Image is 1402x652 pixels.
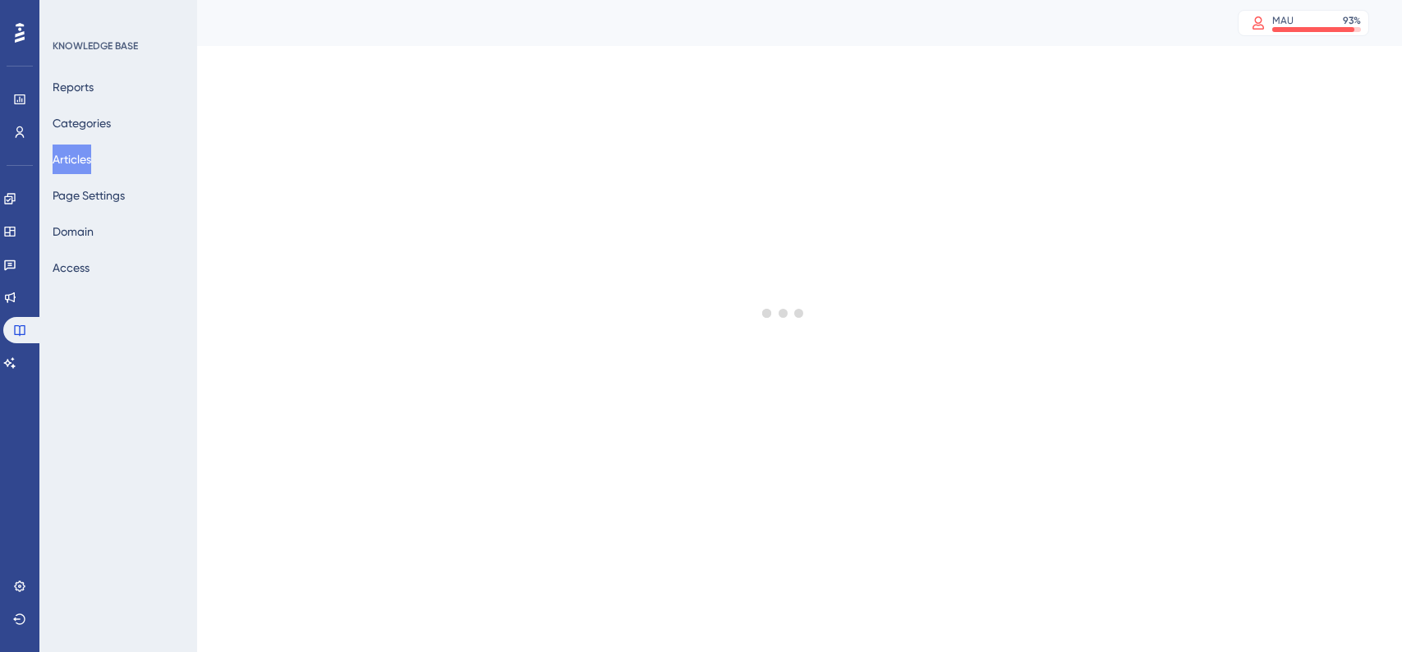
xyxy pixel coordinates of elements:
div: 93 % [1343,14,1361,27]
button: Categories [53,108,111,138]
button: Page Settings [53,181,125,210]
button: Articles [53,145,91,174]
div: MAU [1272,14,1294,27]
div: KNOWLEDGE BASE [53,39,138,53]
button: Access [53,253,90,282]
button: Domain [53,217,94,246]
button: Reports [53,72,94,102]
